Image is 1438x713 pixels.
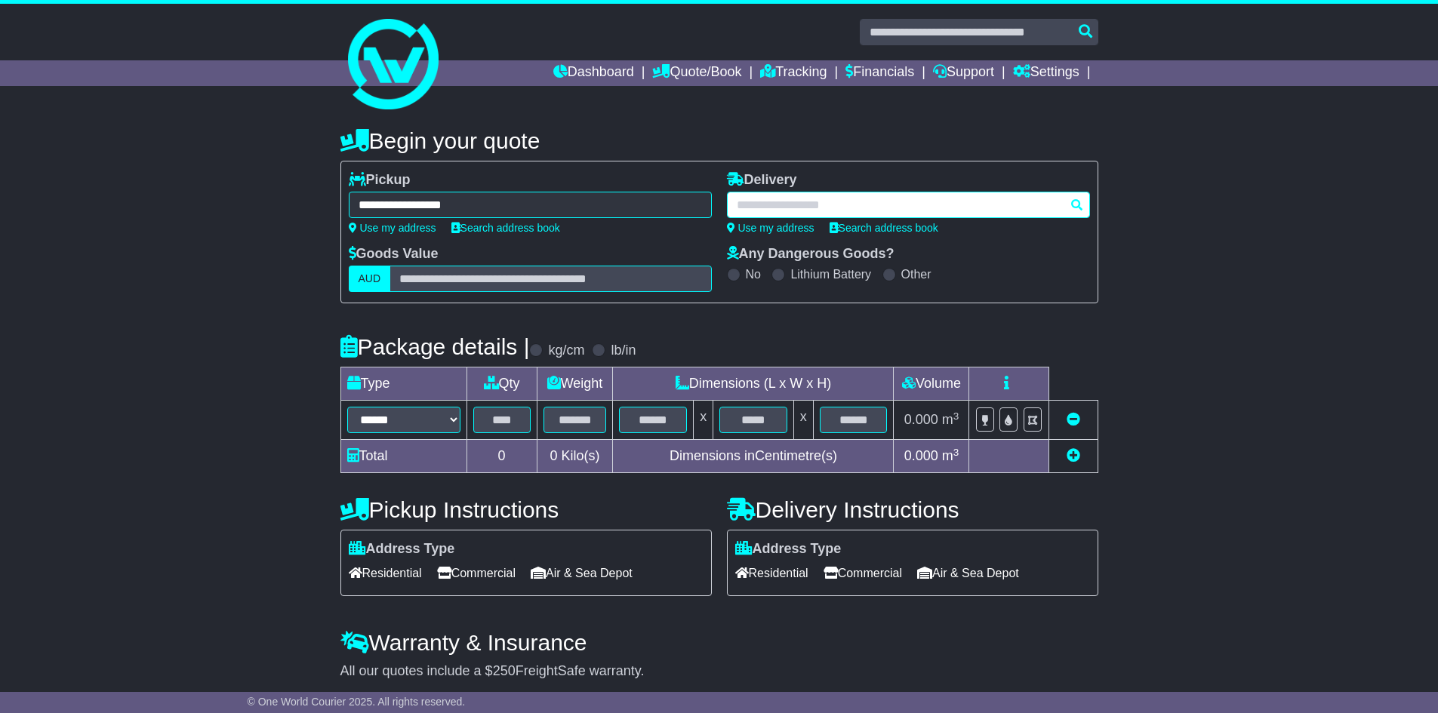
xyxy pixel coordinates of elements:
a: Use my address [349,222,436,234]
label: No [746,267,761,281]
h4: Pickup Instructions [340,497,712,522]
label: Address Type [735,541,842,558]
td: Qty [467,367,537,401]
a: Add new item [1067,448,1080,463]
span: 250 [493,663,516,678]
a: Dashboard [553,60,634,86]
td: x [694,401,713,440]
label: Other [901,267,931,281]
sup: 3 [953,410,959,422]
h4: Begin your quote [340,128,1098,153]
td: x [793,401,813,440]
a: Remove this item [1067,412,1080,427]
h4: Delivery Instructions [727,497,1098,522]
div: All our quotes include a $ FreightSafe warranty. [340,663,1098,680]
a: Search address book [830,222,938,234]
span: Residential [349,561,422,585]
td: Total [340,440,467,473]
a: Support [933,60,994,86]
h4: Warranty & Insurance [340,630,1098,655]
label: Any Dangerous Goods? [727,246,895,263]
span: Residential [735,561,808,585]
span: 0.000 [904,412,938,427]
a: Use my address [727,222,814,234]
label: Lithium Battery [790,267,871,281]
span: m [942,412,959,427]
span: Commercial [824,561,902,585]
span: 0 [550,448,557,463]
label: Pickup [349,172,411,189]
a: Financials [845,60,914,86]
label: Delivery [727,172,797,189]
span: © One World Courier 2025. All rights reserved. [248,696,466,708]
a: Tracking [760,60,827,86]
sup: 3 [953,447,959,458]
span: Commercial [437,561,516,585]
td: Dimensions (L x W x H) [613,367,894,401]
h4: Package details | [340,334,530,359]
typeahead: Please provide city [727,192,1090,218]
span: Air & Sea Depot [917,561,1019,585]
td: Weight [537,367,613,401]
span: 0.000 [904,448,938,463]
label: AUD [349,266,391,292]
a: Settings [1013,60,1079,86]
td: Dimensions in Centimetre(s) [613,440,894,473]
label: Address Type [349,541,455,558]
a: Search address book [451,222,560,234]
td: 0 [467,440,537,473]
td: Type [340,367,467,401]
td: Volume [894,367,969,401]
label: lb/in [611,343,636,359]
span: m [942,448,959,463]
a: Quote/Book [652,60,741,86]
label: Goods Value [349,246,439,263]
label: kg/cm [548,343,584,359]
td: Kilo(s) [537,440,613,473]
span: Air & Sea Depot [531,561,633,585]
